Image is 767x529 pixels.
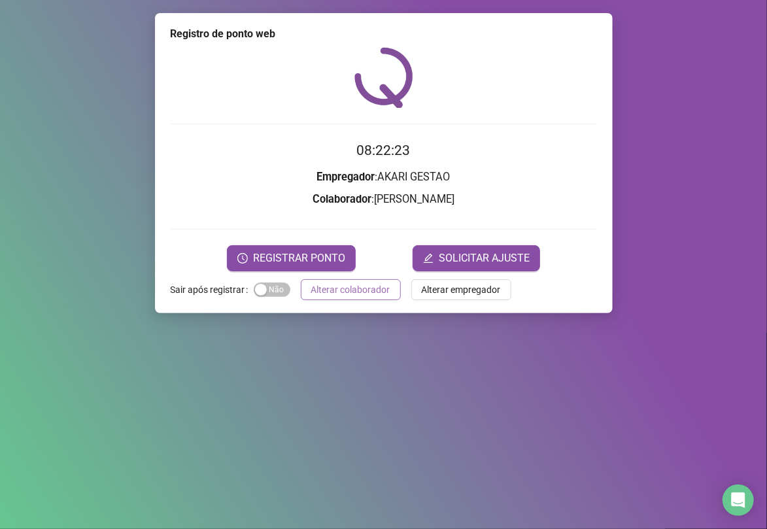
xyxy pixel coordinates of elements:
button: REGISTRAR PONTO [227,245,356,271]
div: Open Intercom Messenger [723,485,754,516]
button: editSOLICITAR AJUSTE [413,245,540,271]
button: Alterar empregador [411,279,511,300]
span: SOLICITAR AJUSTE [439,250,530,266]
strong: Empregador [317,171,375,183]
strong: Colaborador [313,193,371,205]
span: Alterar empregador [422,282,501,297]
img: QRPoint [354,47,413,108]
h3: : AKARI GESTAO [171,169,597,186]
div: Registro de ponto web [171,26,597,42]
time: 08:22:23 [357,143,411,158]
h3: : [PERSON_NAME] [171,191,597,208]
span: edit [423,253,434,264]
button: Alterar colaborador [301,279,401,300]
label: Sair após registrar [171,279,254,300]
span: Alterar colaborador [311,282,390,297]
span: REGISTRAR PONTO [253,250,345,266]
span: clock-circle [237,253,248,264]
